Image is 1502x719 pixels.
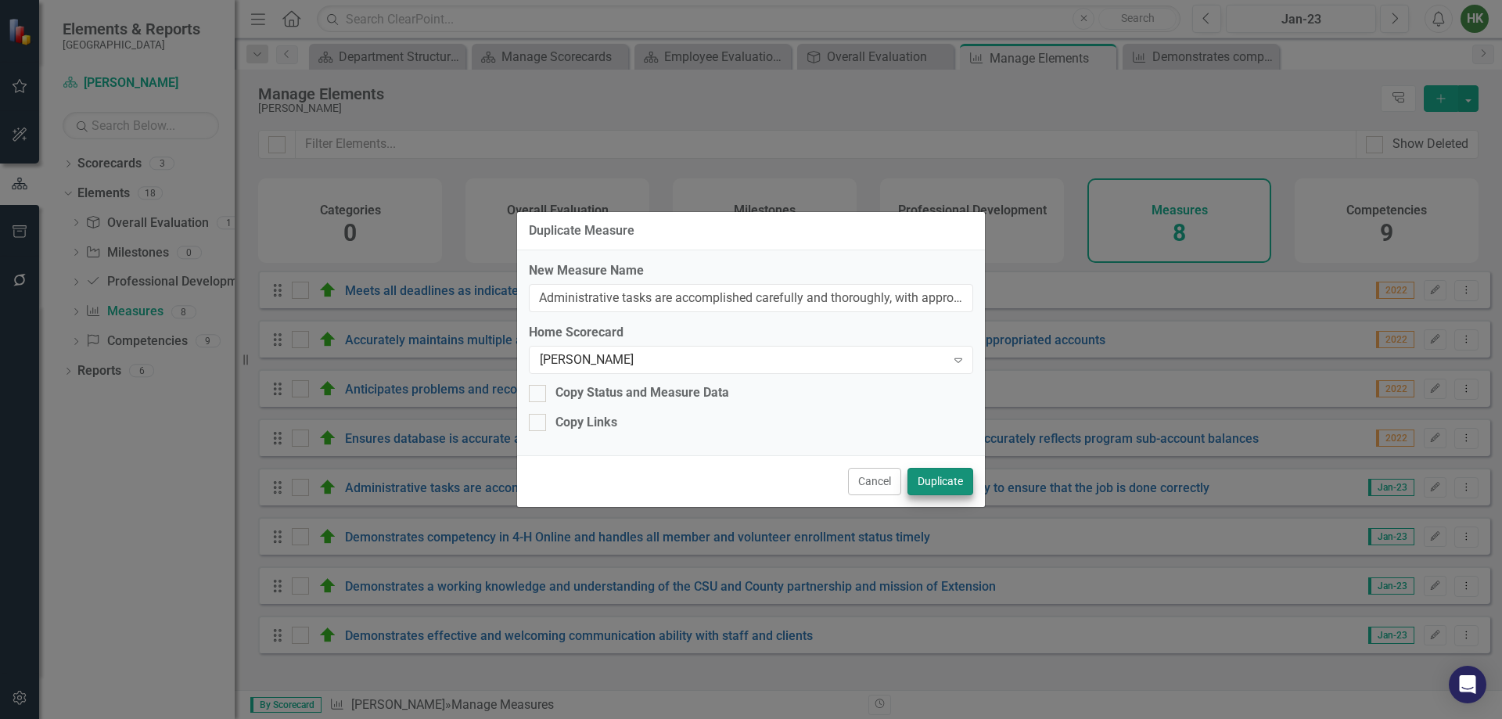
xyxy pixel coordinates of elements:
[848,468,901,495] button: Cancel
[540,351,946,369] div: [PERSON_NAME]
[1449,666,1486,703] div: Open Intercom Messenger
[907,468,973,495] button: Duplicate
[555,384,729,402] div: Copy Status and Measure Data
[529,224,634,238] div: Duplicate Measure
[555,414,617,432] div: Copy Links
[529,262,973,280] label: New Measure Name
[529,324,973,342] label: Home Scorecard
[529,284,973,313] input: Name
